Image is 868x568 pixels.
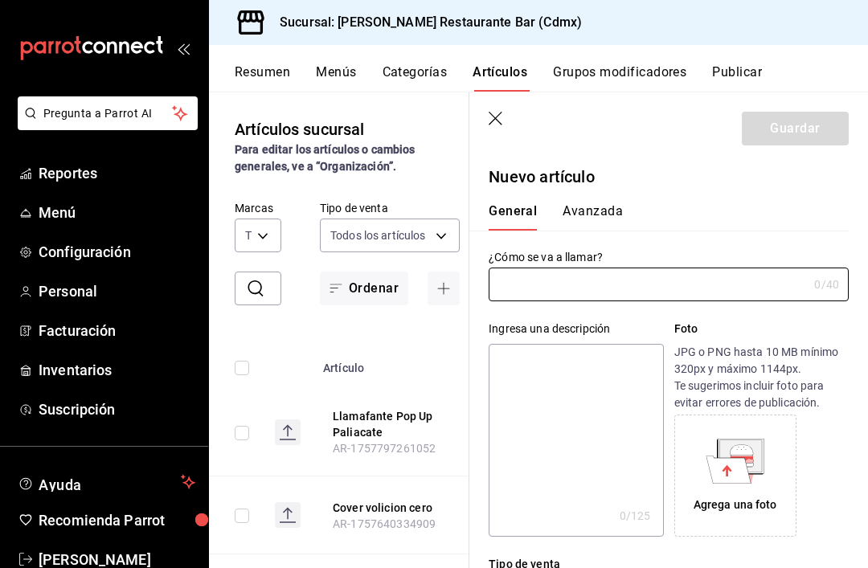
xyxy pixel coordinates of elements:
[272,272,281,304] input: Buscar artículo
[333,408,461,440] button: edit-product-location
[620,508,651,524] div: 0 /125
[43,105,173,122] span: Pregunta a Parrot AI
[316,64,356,92] button: Menús
[177,42,190,55] button: open_drawer_menu
[245,227,252,243] span: Todas las marcas, Sin marca
[333,442,436,455] span: AR-1757797261052
[563,203,623,231] button: Avanzada
[473,64,527,92] button: Artículos
[694,496,777,513] div: Agrega una foto
[553,64,686,92] button: Grupos modificadores
[674,344,849,411] p: JPG o PNG hasta 10 MB mínimo 320px y máximo 1144px. Te sugerimos incluir foto para evitar errores...
[489,321,663,337] div: Ingresa una descripción
[39,398,195,420] span: Suscripción
[383,64,448,92] button: Categorías
[330,227,426,243] span: Todos los artículos
[320,272,408,305] button: Ordenar
[674,321,849,337] p: Foto
[39,202,195,223] span: Menú
[333,517,436,530] span: AR-1757640334909
[11,116,198,133] a: Pregunta a Parrot AI
[489,165,849,189] p: Nuevo artículo
[39,320,195,341] span: Facturación
[235,117,364,141] div: Artículos sucursal
[313,337,481,389] th: Artículo
[39,162,195,184] span: Reportes
[39,359,195,381] span: Inventarios
[39,472,174,492] span: Ayuda
[235,202,281,214] label: Marcas
[235,64,868,92] div: navigation tabs
[489,251,849,263] label: ¿Cómo se va a llamar?
[814,276,839,292] div: 0 /40
[678,419,792,533] div: Agrega una foto
[320,202,460,214] label: Tipo de venta
[235,64,290,92] button: Resumen
[18,96,198,130] button: Pregunta a Parrot AI
[39,280,195,302] span: Personal
[489,203,829,231] div: navigation tabs
[489,203,537,231] button: General
[712,64,762,92] button: Publicar
[267,13,582,32] h3: Sucursal: [PERSON_NAME] Restaurante Bar (Cdmx)
[235,143,416,173] strong: Para editar los artículos o cambios generales, ve a “Organización”.
[333,500,461,516] button: edit-product-location
[39,241,195,263] span: Configuración
[39,509,195,531] span: Recomienda Parrot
